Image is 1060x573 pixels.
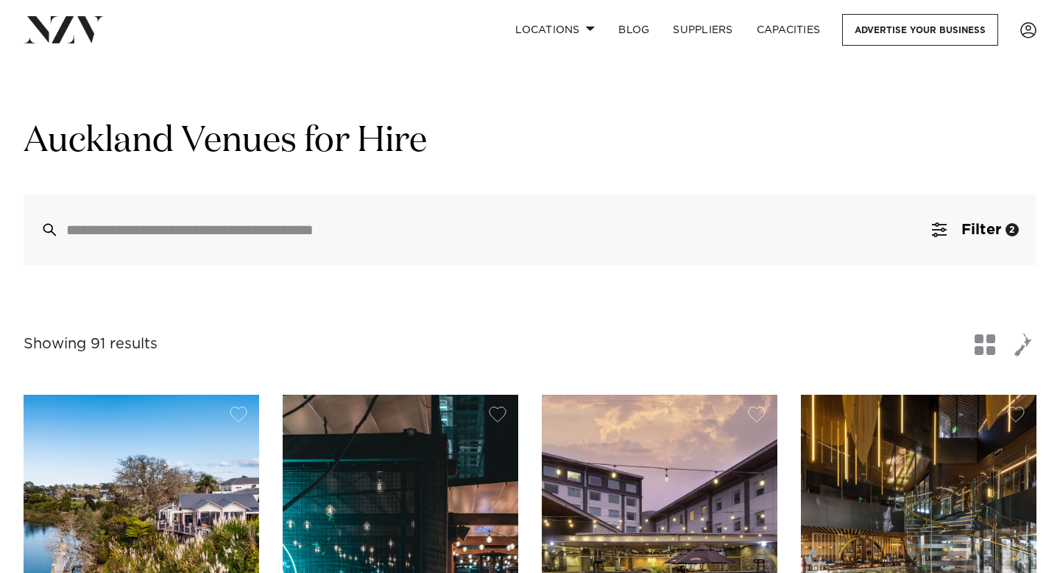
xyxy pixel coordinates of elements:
span: Filter [961,222,1001,237]
a: SUPPLIERS [661,14,744,46]
a: BLOG [607,14,661,46]
h1: Auckland Venues for Hire [24,119,1036,165]
div: 2 [1006,223,1019,236]
div: Showing 91 results [24,333,158,356]
a: Capacities [745,14,833,46]
button: Filter2 [914,194,1036,265]
a: Locations [504,14,607,46]
img: nzv-logo.png [24,16,104,43]
a: Advertise your business [842,14,998,46]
